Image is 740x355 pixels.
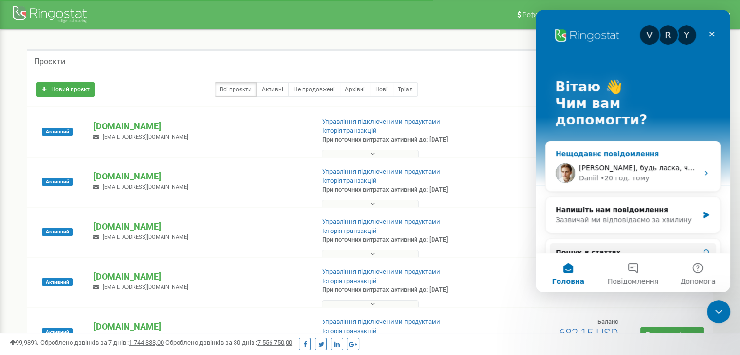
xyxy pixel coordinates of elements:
div: Закрити [167,16,185,33]
a: Історія транзакцій [322,177,377,184]
span: Оброблено дзвінків за 30 днів : [165,339,292,346]
a: Управління підключеними продуктами [322,318,440,325]
span: Активний [42,178,73,186]
span: [EMAIL_ADDRESS][DOMAIN_NAME] [103,184,188,190]
span: Допомога [144,268,180,275]
p: [DOMAIN_NAME] [93,170,306,183]
u: 7 556 750,00 [257,339,292,346]
span: [EMAIL_ADDRESS][DOMAIN_NAME] [103,234,188,240]
u: 1 744 838,00 [129,339,164,346]
button: Пошук в статтях [14,233,180,252]
a: Історія транзакцій [322,127,377,134]
div: Напишіть нам повідомленняЗазвичай ми відповідаємо за хвилину [10,187,185,224]
p: [DOMAIN_NAME] [93,320,306,333]
p: При поточних витратах активний до: [DATE] [322,135,478,144]
a: Новий проєкт [36,82,95,97]
span: Повідомлення [72,268,123,275]
span: Активний [42,128,73,136]
span: 99,989% [10,339,39,346]
a: Управління підключеними продуктами [322,218,440,225]
div: • 20 год. тому [65,163,114,174]
a: Історія транзакцій [322,327,377,335]
div: Daniil [43,163,63,174]
button: Допомога [130,244,195,283]
a: Управління підключеними продуктами [322,118,440,125]
a: Управління підключеними продуктами [322,168,440,175]
a: Архівні [340,82,370,97]
span: [EMAIL_ADDRESS][DOMAIN_NAME] [103,134,188,140]
a: Нові [370,82,393,97]
span: Активний [42,328,73,336]
a: Всі проєкти [215,82,257,97]
p: [DOMAIN_NAME] [93,120,306,133]
span: [EMAIL_ADDRESS][DOMAIN_NAME] [103,284,188,290]
span: Головна [16,268,48,275]
span: [PERSON_NAME], будь ласка, чи вдалося звернутись до оператора та чи отримали якусь інформацію на ... [43,154,574,162]
a: Активні [256,82,289,97]
span: Реферальна програма [523,11,595,18]
span: 682,15 USD [559,326,618,340]
a: Не продовжені [288,82,340,97]
iframe: Intercom live chat [707,300,730,323]
span: Оброблено дзвінків за 7 днів : [40,339,164,346]
span: Баланс [597,318,618,325]
a: Тріал [393,82,418,97]
p: [DOMAIN_NAME] [93,270,306,283]
a: Управління підключеними продуктами [322,268,440,275]
h5: Проєкти [34,57,65,66]
p: При поточних витратах активний до: [DATE] [322,235,478,245]
div: Напишіть нам повідомлення [20,195,162,205]
button: Повідомлення [65,244,129,283]
span: Активний [42,278,73,286]
iframe: Intercom live chat [536,10,730,292]
span: Активний [42,228,73,236]
p: При поточних витратах активний до: [DATE] [322,285,478,295]
span: Пошук в статтях [20,238,85,248]
a: Поповнити баланс [640,327,704,342]
p: При поточних витратах активний до: [DATE] [322,185,478,195]
div: Зазвичай ми відповідаємо за хвилину [20,205,162,215]
p: [DOMAIN_NAME] [93,220,306,233]
a: Історія транзакцій [322,227,377,234]
a: Історія транзакцій [322,277,377,284]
